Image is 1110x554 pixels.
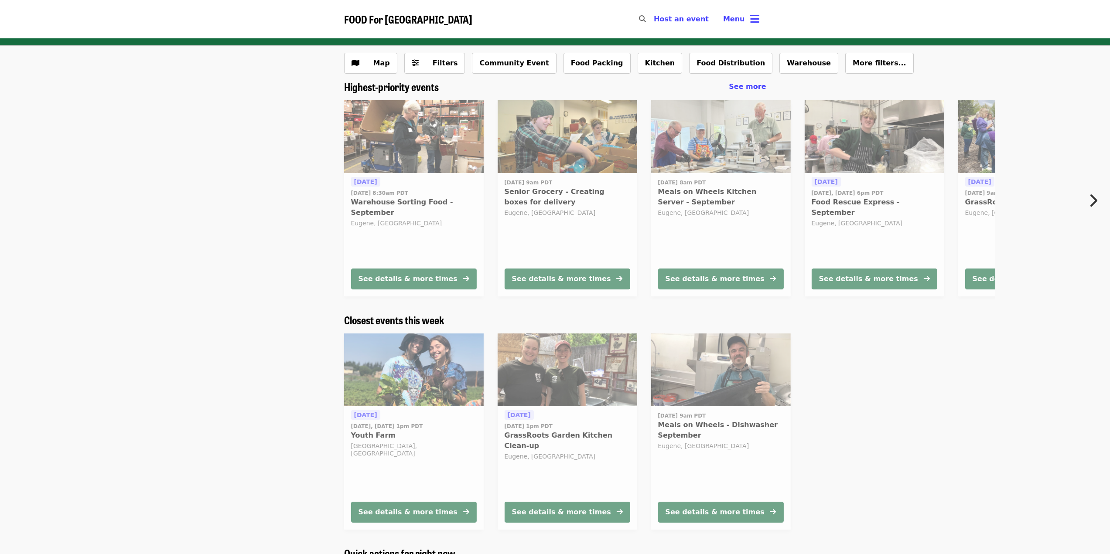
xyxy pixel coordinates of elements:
[463,275,469,283] i: arrow-right icon
[344,312,444,327] span: Closest events this week
[351,269,476,289] button: See details & more times
[658,412,706,420] time: [DATE] 9am PDT
[972,274,1071,284] div: See details & more times
[351,220,476,227] div: Eugene, [GEOGRAPHIC_DATA]
[351,502,476,523] button: See details & more times
[351,442,476,457] div: [GEOGRAPHIC_DATA], [GEOGRAPHIC_DATA]
[965,197,1090,207] span: GrassRoots Garden
[923,275,929,283] i: arrow-right icon
[804,100,944,173] img: Food Rescue Express - September organized by FOOD For Lane County
[507,411,530,418] span: [DATE]
[352,59,359,67] i: map icon
[658,502,783,523] button: See details & more times
[1081,188,1110,213] button: Next item
[504,430,630,451] span: GrassRoots Garden Kitchen Clean-up
[811,189,883,197] time: [DATE], [DATE] 6pm PDT
[665,274,764,284] div: See details & more times
[689,53,772,74] button: Food Distribution
[658,420,783,441] span: Meals on Wheels - Dishwasher September
[497,100,637,296] a: See details for "Senior Grocery - Creating boxes for delivery"
[344,100,483,296] a: See details for "Warehouse Sorting Food - September"
[344,53,397,74] button: Show map view
[853,59,906,67] span: More filters...
[504,179,552,187] time: [DATE] 9am PDT
[504,502,630,523] button: See details & more times
[344,333,483,530] a: See details for "Youth Farm"
[729,82,766,91] span: See more
[658,442,783,450] div: Eugene, [GEOGRAPHIC_DATA]
[512,507,611,517] div: See details & more times
[658,269,783,289] button: See details & more times
[638,53,683,74] button: Kitchen
[358,274,457,284] div: See details & more times
[616,275,622,283] i: arrow-right icon
[344,314,444,326] a: Closest events this week
[750,13,759,25] i: bars icon
[770,508,776,516] i: arrow-right icon
[354,178,377,185] span: [DATE]
[344,79,439,94] span: Highest-priority events
[639,15,646,23] i: search icon
[658,179,706,187] time: [DATE] 8am PDT
[351,430,476,441] span: Youth Farm
[965,269,1090,289] button: See details & more times
[433,59,458,67] span: Filters
[716,9,766,30] button: Toggle account menu
[811,220,937,227] div: Eugene, [GEOGRAPHIC_DATA]
[337,81,773,93] div: Highest-priority events
[665,507,764,517] div: See details & more times
[504,422,552,430] time: [DATE] 1pm PDT
[504,269,630,289] button: See details & more times
[958,100,1097,296] a: See details for "GrassRoots Garden"
[344,11,472,27] span: FOOD For [GEOGRAPHIC_DATA]
[564,53,631,74] button: Food Packing
[651,100,790,173] img: Meals on Wheels Kitchen Server - September organized by FOOD For Lane County
[351,422,423,430] time: [DATE], [DATE] 1pm PDT
[344,81,439,93] a: Highest-priority events
[770,275,776,283] i: arrow-right icon
[651,333,790,530] a: See details for "Meals on Wheels - Dishwasher September"
[404,53,465,74] button: Filters (0 selected)
[337,314,773,326] div: Closest events this week
[512,274,611,284] div: See details & more times
[968,178,991,185] span: [DATE]
[958,100,1097,173] img: GrassRoots Garden organized by FOOD For Lane County
[412,59,419,67] i: sliders-h icon
[729,82,766,92] a: See more
[504,209,630,217] div: Eugene, [GEOGRAPHIC_DATA]
[779,53,838,74] button: Warehouse
[354,411,377,418] span: [DATE]
[965,189,1013,197] time: [DATE] 9am PDT
[1089,192,1097,209] i: chevron-right icon
[351,189,408,197] time: [DATE] 8:30am PDT
[472,53,556,74] button: Community Event
[497,100,637,173] img: Senior Grocery - Creating boxes for delivery organized by FOOD For Lane County
[463,508,469,516] i: arrow-right icon
[845,53,914,74] button: More filters...
[358,507,457,517] div: See details & more times
[351,197,476,218] span: Warehouse Sorting Food - September
[504,187,630,207] span: Senior Grocery - Creating boxes for delivery
[651,9,658,30] input: Search
[344,13,472,26] a: FOOD For [GEOGRAPHIC_DATA]
[497,333,637,530] a: See details for "GrassRoots Garden Kitchen Clean-up"
[804,100,944,296] a: See details for "Food Rescue Express - September"
[965,209,1090,217] div: Eugene, [GEOGRAPHIC_DATA]
[811,269,937,289] button: See details & more times
[819,274,918,284] div: See details & more times
[344,100,483,173] img: Warehouse Sorting Food - September organized by FOOD For Lane County
[814,178,837,185] span: [DATE]
[504,453,630,460] div: Eugene, [GEOGRAPHIC_DATA]
[654,15,709,23] a: Host an event
[497,333,637,407] img: GrassRoots Garden Kitchen Clean-up organized by FOOD For Lane County
[658,187,783,207] span: Meals on Wheels Kitchen Server - September
[373,59,390,67] span: Map
[658,209,783,217] div: Eugene, [GEOGRAPHIC_DATA]
[651,100,790,296] a: See details for "Meals on Wheels Kitchen Server - September"
[651,333,790,407] img: Meals on Wheels - Dishwasher September organized by FOOD For Lane County
[344,333,483,407] img: Youth Farm organized by FOOD For Lane County
[811,197,937,218] span: Food Rescue Express - September
[723,15,745,23] span: Menu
